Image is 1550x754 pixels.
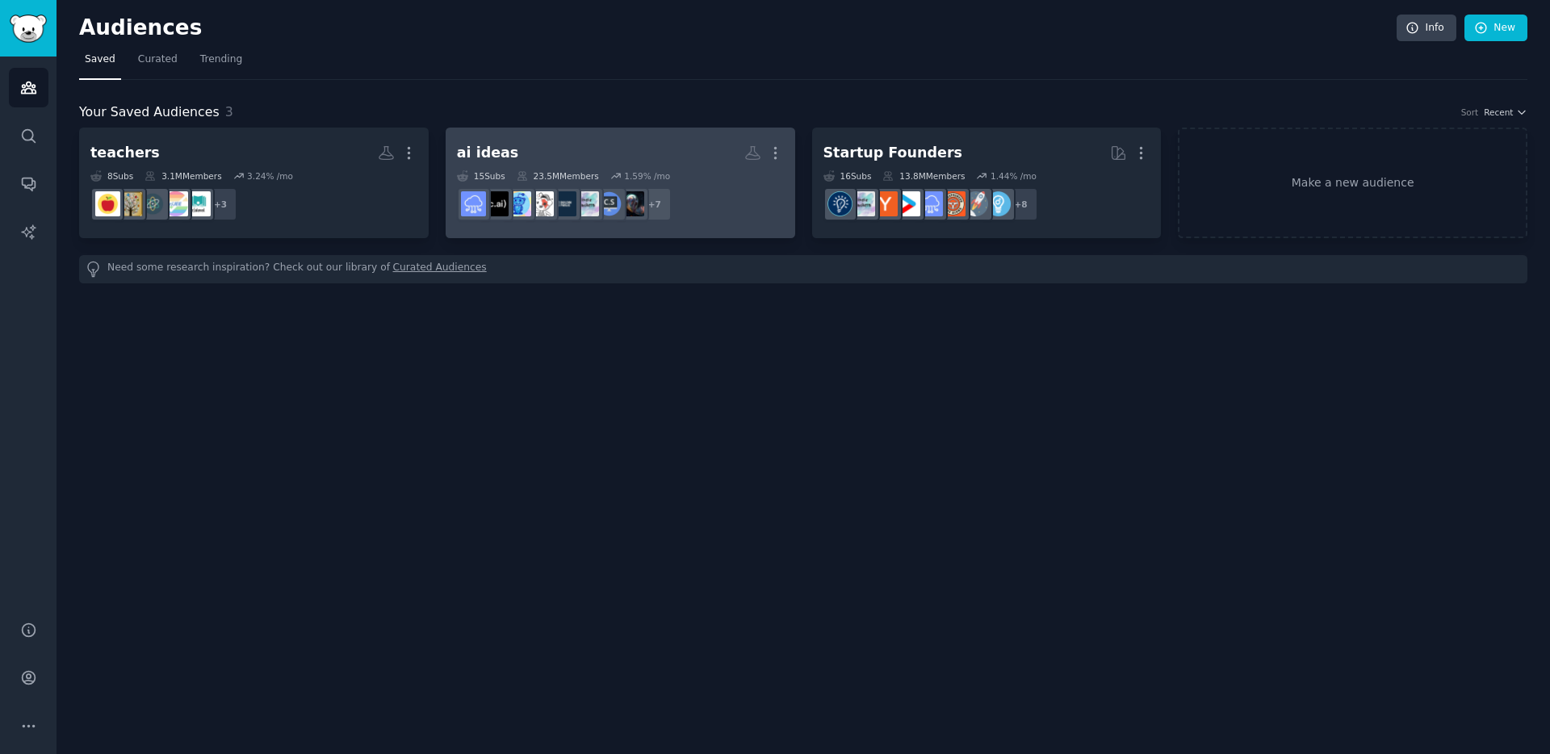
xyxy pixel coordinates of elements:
[517,170,599,182] div: 23.5M Members
[1178,128,1527,238] a: Make a new audience
[986,191,1011,216] img: Entrepreneur
[457,143,519,163] div: ai ideas
[85,52,115,67] span: Saved
[79,103,220,123] span: Your Saved Audiences
[145,170,221,182] div: 3.1M Members
[597,191,622,216] img: computerscience
[132,47,183,80] a: Curated
[79,47,121,80] a: Saved
[446,128,795,238] a: ai ideas15Subs23.5MMembers1.59% /mo+7singularitycomputerscienceindiehackersbuildinpublicDrawForMe...
[200,52,242,67] span: Trending
[1484,107,1527,118] button: Recent
[461,191,486,216] img: SaaS
[873,191,898,216] img: ycombinator
[79,128,429,238] a: teachers8Subs3.1MMembers3.24% /mo+3alevelJEEScienceTeachersteachingTeachers
[118,191,143,216] img: teaching
[1461,107,1479,118] div: Sort
[574,191,599,216] img: indiehackers
[882,170,965,182] div: 13.8M Members
[823,170,872,182] div: 16 Sub s
[195,47,248,80] a: Trending
[991,170,1037,182] div: 1.44 % /mo
[529,191,554,216] img: DrawForMe
[1397,15,1456,42] a: Info
[506,191,531,216] img: artificial
[827,191,852,216] img: Entrepreneurship
[484,191,509,216] img: CharacterAI
[186,191,211,216] img: alevel
[624,170,670,182] div: 1.59 % /mo
[457,170,505,182] div: 15 Sub s
[393,261,487,278] a: Curated Audiences
[90,143,160,163] div: teachers
[1004,187,1038,221] div: + 8
[10,15,47,43] img: GummySearch logo
[225,104,233,119] span: 3
[203,187,237,221] div: + 3
[1464,15,1527,42] a: New
[163,191,188,216] img: JEE
[940,191,966,216] img: EntrepreneurRideAlong
[140,191,165,216] img: ScienceTeachers
[90,170,133,182] div: 8 Sub s
[963,191,988,216] img: startups
[551,191,576,216] img: buildinpublic
[79,255,1527,283] div: Need some research inspiration? Check out our library of
[247,170,293,182] div: 3.24 % /mo
[79,15,1397,41] h2: Audiences
[895,191,920,216] img: startup
[95,191,120,216] img: Teachers
[1484,107,1513,118] span: Recent
[638,187,672,221] div: + 7
[850,191,875,216] img: indiehackers
[823,143,962,163] div: Startup Founders
[619,191,644,216] img: singularity
[918,191,943,216] img: SaaS
[812,128,1162,238] a: Startup Founders16Subs13.8MMembers1.44% /mo+8EntrepreneurstartupsEntrepreneurRideAlongSaaSstartup...
[138,52,178,67] span: Curated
